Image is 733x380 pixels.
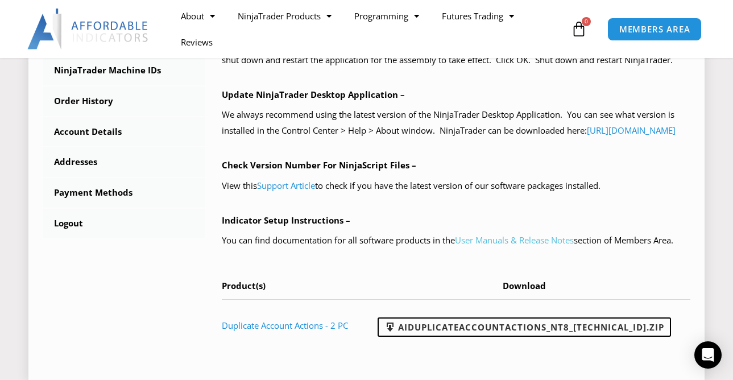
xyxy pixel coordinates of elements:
[43,209,205,238] a: Logout
[222,214,350,226] b: Indicator Setup Instructions –
[222,107,690,139] p: We always recommend using the latest version of the NinjaTrader Desktop Application. You can see ...
[430,3,525,29] a: Futures Trading
[554,13,604,46] a: 0
[222,280,266,291] span: Product(s)
[226,3,343,29] a: NinjaTrader Products
[43,86,205,116] a: Order History
[222,233,690,249] p: You can find documentation for all software products in the section of Members Area.
[607,18,702,41] a: MEMBERS AREA
[169,3,226,29] a: About
[222,178,690,194] p: View this to check if you have the latest version of our software packages installed.
[43,117,205,147] a: Account Details
[43,147,205,177] a: Addresses
[343,3,430,29] a: Programming
[222,159,416,171] b: Check Version Number For NinjaScript Files –
[169,29,224,55] a: Reviews
[43,178,205,208] a: Payment Methods
[503,280,546,291] span: Download
[378,317,671,337] a: AIDuplicateAccountActions_NT8_[TECHNICAL_ID].zip
[27,9,150,49] img: LogoAI | Affordable Indicators – NinjaTrader
[694,341,722,369] div: Open Intercom Messenger
[619,25,690,34] span: MEMBERS AREA
[257,180,315,191] a: Support Article
[222,320,348,331] a: Duplicate Account Actions - 2 PC
[582,17,591,26] span: 0
[222,89,405,100] b: Update NinjaTrader Desktop Application –
[169,3,568,55] nav: Menu
[587,125,676,136] a: [URL][DOMAIN_NAME]
[43,56,205,85] a: NinjaTrader Machine IDs
[455,234,574,246] a: User Manuals & Release Notes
